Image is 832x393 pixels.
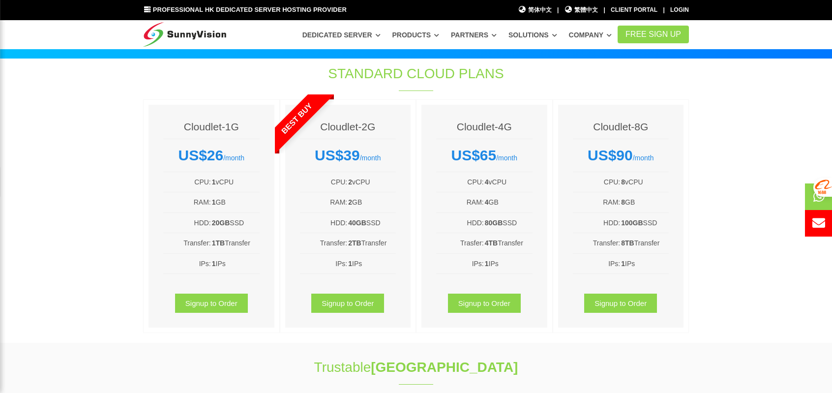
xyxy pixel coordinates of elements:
td: HDD: [163,217,211,229]
b: 2 [348,198,352,206]
td: Transfer [621,237,669,249]
td: GB [621,196,669,208]
li: | [663,5,664,15]
td: IPs: [300,258,348,270]
td: Transfer: [573,237,621,249]
b: 2 [348,178,352,186]
strong: US$65 [451,147,496,163]
strong: US$39 [315,147,360,163]
td: SSD [211,217,260,229]
a: Partners [451,26,497,44]
div: /month [163,147,260,164]
td: RAM: [436,196,484,208]
b: 1 [485,260,489,268]
td: IPs: [573,258,621,270]
b: 1 [212,198,216,206]
a: Signup to Order [311,294,384,313]
td: RAM: [573,196,621,208]
a: Solutions [508,26,557,44]
b: 1 [212,260,216,268]
td: RAM: [300,196,348,208]
a: FREE Sign Up [618,26,689,43]
td: IPs [211,258,260,270]
a: Company [569,26,612,44]
td: IPs: [163,258,211,270]
a: Login [670,6,689,13]
td: HDD: [436,217,484,229]
strong: [GEOGRAPHIC_DATA] [371,360,518,375]
td: GB [211,196,260,208]
td: vCPU [211,176,260,188]
td: CPU: [436,176,484,188]
td: IPs [621,258,669,270]
h4: Cloudlet-4G [436,120,533,134]
td: Transfer [484,237,533,249]
td: IPs [484,258,533,270]
a: Signup to Order [448,294,521,313]
td: SSD [484,217,533,229]
td: GB [348,196,396,208]
b: 4 [485,198,489,206]
div: /month [573,147,669,164]
td: SSD [621,217,669,229]
td: vCPU [348,176,396,188]
td: vCPU [484,176,533,188]
td: Trasfer: [436,237,484,249]
td: HDD: [300,217,348,229]
strong: US$90 [588,147,633,163]
b: 1 [212,178,216,186]
a: 繁體中文 [565,5,598,15]
td: RAM: [163,196,211,208]
h1: Standard Cloud Plans [252,64,580,83]
a: Signup to Order [175,294,248,313]
td: Transfer [348,237,396,249]
b: 2TB [348,239,361,247]
h4: Cloudlet-2G [300,120,396,134]
div: /month [436,147,533,164]
td: CPU: [300,176,348,188]
h4: Cloudlet-8G [573,120,669,134]
a: 简体中文 [518,5,552,15]
td: Transfer [211,237,260,249]
b: 8 [621,198,625,206]
b: 8 [621,178,625,186]
b: 20GB [212,219,230,227]
td: GB [484,196,533,208]
td: HDD: [573,217,621,229]
a: Client Portal [611,6,657,13]
h1: Trustable [252,358,580,377]
b: 1 [348,260,352,268]
a: Dedicated Server [302,26,381,44]
div: /month [300,147,396,164]
td: CPU: [573,176,621,188]
b: 8TB [621,239,634,247]
td: IPs [348,258,396,270]
b: 1TB [212,239,225,247]
li: | [603,5,605,15]
td: Transfer: [300,237,348,249]
b: 1 [621,260,625,268]
td: Transfer: [163,237,211,249]
strong: US$26 [178,147,223,163]
b: 4TB [485,239,498,247]
a: Signup to Order [584,294,657,313]
td: vCPU [621,176,669,188]
a: Products [392,26,439,44]
td: SSD [348,217,396,229]
b: 80GB [485,219,503,227]
b: 40GB [348,219,366,227]
td: CPU: [163,176,211,188]
b: 4 [485,178,489,186]
td: IPs: [436,258,484,270]
li: | [557,5,559,15]
span: Best Buy [255,77,338,159]
h4: Cloudlet-1G [163,120,260,134]
span: Professional HK Dedicated Server Hosting Provider [153,6,347,13]
b: 100GB [621,219,643,227]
